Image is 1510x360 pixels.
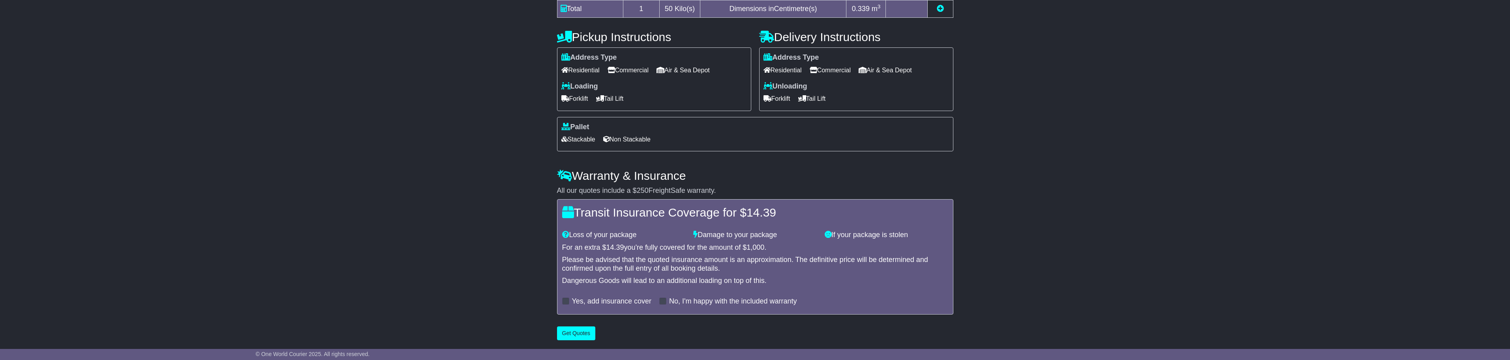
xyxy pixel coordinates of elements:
h4: Warranty & Insurance [557,169,953,182]
span: 50 [665,5,673,13]
span: Non Stackable [603,133,651,145]
span: 14.39 [747,206,776,219]
div: All our quotes include a $ FreightSafe warranty. [557,187,953,195]
label: Unloading [763,82,807,91]
span: Commercial [810,64,851,76]
div: Damage to your package [689,231,821,239]
span: Tail Lift [596,92,624,105]
label: Pallet [561,123,589,132]
span: Air & Sea Depot [859,64,912,76]
td: Total [557,0,623,18]
span: Tail Lift [798,92,826,105]
span: 1,000 [747,243,764,251]
h4: Transit Insurance Coverage for $ [562,206,948,219]
td: Dimensions in Centimetre(s) [700,0,846,18]
a: Add new item [937,5,944,13]
span: Forklift [561,92,588,105]
div: Loss of your package [558,231,690,239]
div: For an extra $ you're fully covered for the amount of $ . [562,243,948,252]
span: 14.39 [606,243,624,251]
span: Commercial [608,64,649,76]
span: Residential [561,64,600,76]
div: If your package is stolen [821,231,952,239]
div: Please be advised that the quoted insurance amount is an approximation. The definitive price will... [562,256,948,273]
span: 0.339 [852,5,870,13]
span: m [872,5,881,13]
h4: Pickup Instructions [557,30,751,43]
div: Dangerous Goods will lead to an additional loading on top of this. [562,277,948,285]
td: 1 [623,0,660,18]
button: Get Quotes [557,326,596,340]
span: 250 [637,187,649,194]
label: Yes, add insurance cover [572,297,651,306]
label: Address Type [763,53,819,62]
span: Residential [763,64,802,76]
span: © One World Courier 2025. All rights reserved. [256,351,370,357]
span: Stackable [561,133,595,145]
span: Forklift [763,92,790,105]
label: No, I'm happy with the included warranty [669,297,797,306]
h4: Delivery Instructions [759,30,953,43]
td: Kilo(s) [660,0,700,18]
span: Air & Sea Depot [657,64,710,76]
label: Loading [561,82,598,91]
label: Address Type [561,53,617,62]
sup: 3 [878,4,881,9]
